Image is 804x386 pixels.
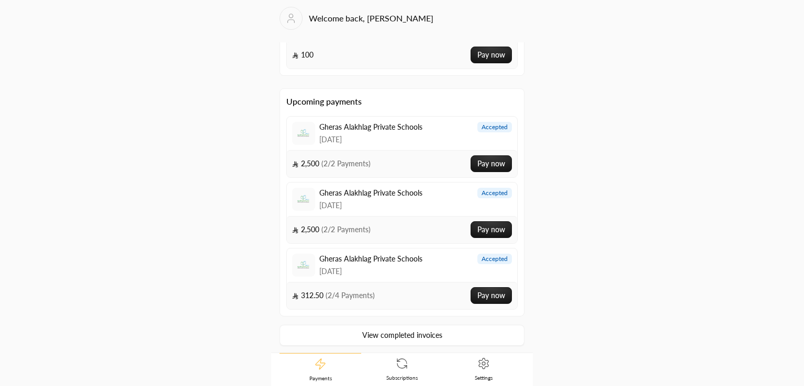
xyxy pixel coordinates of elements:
[471,221,512,238] button: Pay now
[482,189,508,197] span: accepted
[319,134,422,145] span: [DATE]
[309,374,332,382] span: Payments
[319,266,422,277] span: [DATE]
[309,12,433,25] h2: Welcome back, [PERSON_NAME]
[471,47,512,63] button: Pay now
[319,254,422,264] span: Gheras Alakhlag Private Schools
[292,224,371,235] span: 2,500
[292,290,375,301] span: 312.50
[286,182,518,244] a: LogoGheras Alakhlag Private Schools[DATE]accepted 2,500 (2/2 Payments)Pay now
[361,353,443,385] a: Subscriptions
[319,188,422,198] span: Gheras Alakhlag Private Schools
[286,95,518,108] span: Upcoming payments
[475,374,493,381] span: Settings
[280,353,361,386] a: Payments
[286,248,518,310] a: LogoGheras Alakhlag Private Schools[DATE]accepted 312.50 (2/4 Payments)Pay now
[280,325,524,346] a: View completed invoices
[471,287,512,304] button: Pay now
[319,200,422,211] span: [DATE]
[294,256,313,275] img: Logo
[319,122,422,132] span: Gheras Alakhlag Private Schools
[294,190,313,209] img: Logo
[321,225,371,234] span: ( 2/2 Payments )
[482,123,508,131] span: accepted
[286,116,518,178] a: LogoGheras Alakhlag Private Schools[DATE]accepted 2,500 (2/2 Payments)Pay now
[321,159,371,168] span: ( 2/2 Payments )
[482,255,508,263] span: accepted
[292,158,371,169] span: 2,500
[386,374,418,381] span: Subscriptions
[294,124,313,143] img: Logo
[326,291,375,300] span: ( 2/4 Payments )
[292,50,314,60] span: 100
[443,353,524,385] a: Settings
[471,155,512,172] button: Pay now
